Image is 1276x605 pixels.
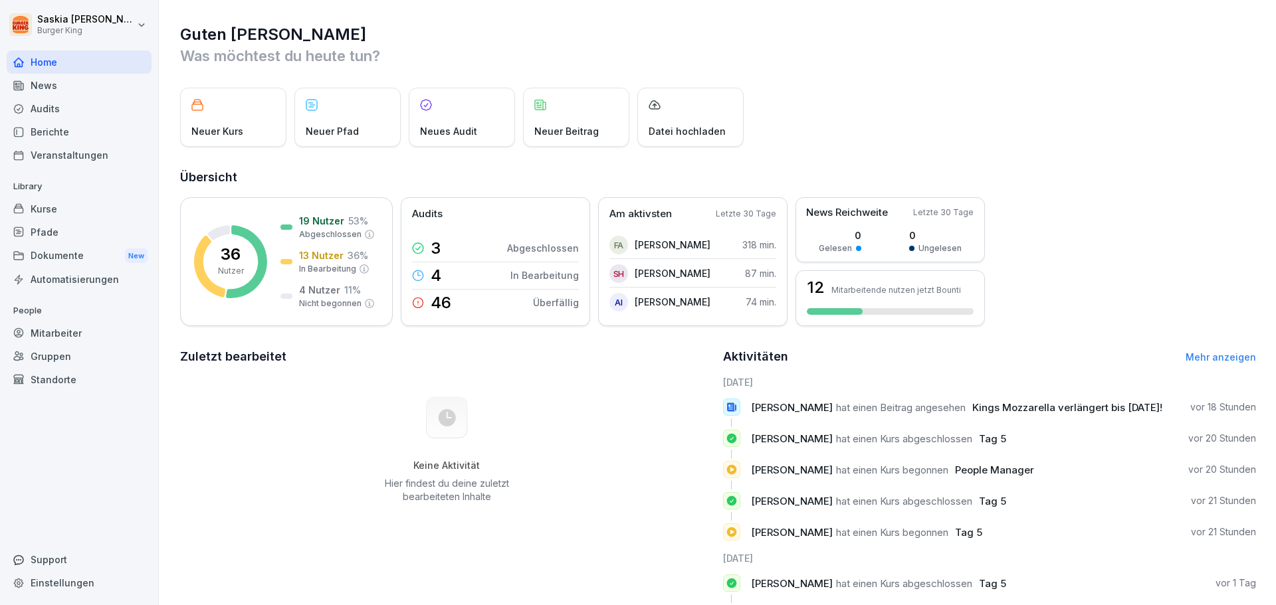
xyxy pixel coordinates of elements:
[746,295,776,309] p: 74 min.
[299,283,340,297] p: 4 Nutzer
[7,50,152,74] a: Home
[379,460,514,472] h5: Keine Aktivität
[979,577,1006,590] span: Tag 5
[635,266,710,280] p: [PERSON_NAME]
[723,551,1257,565] h6: [DATE]
[344,283,361,297] p: 11 %
[37,26,134,35] p: Burger King
[7,571,152,594] a: Einstellungen
[7,97,152,120] a: Audits
[1216,576,1256,590] p: vor 1 Tag
[7,268,152,291] a: Automatisierungen
[221,246,241,262] p: 36
[723,347,788,366] h2: Aktivitäten
[7,176,152,197] p: Library
[348,248,368,262] p: 36 %
[836,464,948,476] span: hat einen Kurs begonnen
[180,24,1256,45] h1: Guten [PERSON_NAME]
[609,293,628,311] div: AI
[299,263,356,275] p: In Bearbeitung
[299,228,362,240] p: Abgeschlossen
[299,248,344,262] p: 13 Nutzer
[979,495,1006,507] span: Tag 5
[751,577,833,590] span: [PERSON_NAME]
[979,432,1006,445] span: Tag 5
[609,236,628,254] div: FA
[918,242,962,254] p: Ungelesen
[507,241,579,255] p: Abgeschlossen
[7,368,152,391] a: Standorte
[7,220,152,244] div: Pfade
[836,401,966,414] span: hat einen Beitrag angesehen
[510,268,579,282] p: In Bearbeitung
[218,265,244,277] p: Nutzer
[807,280,825,296] h3: 12
[7,197,152,220] a: Kurse
[180,168,1256,187] h2: Übersicht
[836,526,948,539] span: hat einen Kurs begonnen
[819,228,861,242] p: 0
[742,238,776,252] p: 318 min.
[534,124,599,138] p: Neuer Beitrag
[1191,525,1256,539] p: vor 21 Stunden
[723,375,1257,389] h6: [DATE]
[306,124,359,138] p: Neuer Pfad
[751,432,833,445] span: [PERSON_NAME]
[379,477,514,503] p: Hier findest du deine zuletzt bearbeiteten Inhalte
[7,74,152,97] a: News
[745,266,776,280] p: 87 min.
[609,264,628,283] div: SH
[180,347,714,366] h2: Zuletzt bearbeitet
[7,548,152,571] div: Support
[348,214,368,228] p: 53 %
[191,124,243,138] p: Neuer Kurs
[635,295,710,309] p: [PERSON_NAME]
[751,526,833,539] span: [PERSON_NAME]
[125,248,148,264] div: New
[836,432,972,445] span: hat einen Kurs abgeschlossen
[7,345,152,368] a: Gruppen
[635,238,710,252] p: [PERSON_NAME]
[1188,432,1256,445] p: vor 20 Stunden
[909,228,962,242] p: 0
[7,244,152,268] div: Dokumente
[955,526,982,539] span: Tag 5
[609,207,672,222] p: Am aktivsten
[751,464,833,476] span: [PERSON_NAME]
[1186,351,1256,363] a: Mehr anzeigen
[431,268,441,284] p: 4
[533,296,579,309] p: Überfällig
[1190,400,1256,414] p: vor 18 Stunden
[716,208,776,220] p: Letzte 30 Tage
[431,240,441,256] p: 3
[1188,463,1256,476] p: vor 20 Stunden
[751,401,833,414] span: [PERSON_NAME]
[831,285,961,295] p: Mitarbeitende nutzen jetzt Bounti
[7,244,152,268] a: DokumenteNew
[299,298,362,309] p: Nicht begonnen
[420,124,477,138] p: Neues Audit
[751,495,833,507] span: [PERSON_NAME]
[955,464,1034,476] span: People Manager
[1191,494,1256,507] p: vor 21 Stunden
[836,577,972,590] span: hat einen Kurs abgeschlossen
[7,143,152,167] a: Veranstaltungen
[7,300,152,321] p: People
[7,120,152,143] a: Berichte
[431,295,451,311] p: 46
[819,242,852,254] p: Gelesen
[7,321,152,345] a: Mitarbeiter
[806,205,888,220] p: News Reichweite
[299,214,344,228] p: 19 Nutzer
[913,207,974,218] p: Letzte 30 Tage
[412,207,443,222] p: Audits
